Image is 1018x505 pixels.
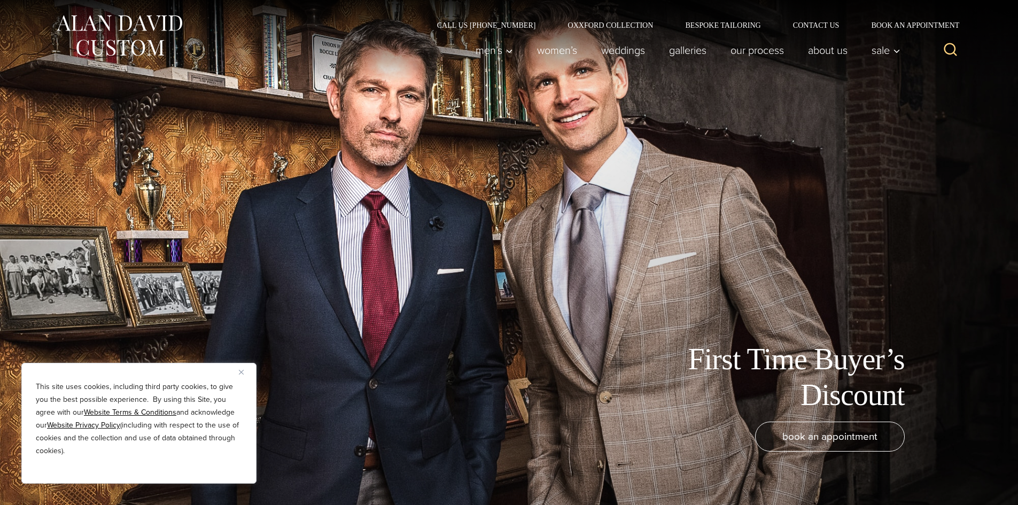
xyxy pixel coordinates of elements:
p: This site uses cookies, including third party cookies, to give you the best possible experience. ... [36,380,242,457]
span: book an appointment [782,429,877,444]
span: Sale [872,45,900,56]
a: Contact Us [777,21,856,29]
img: Close [239,370,244,375]
a: Website Terms & Conditions [84,407,176,418]
button: View Search Form [938,37,963,63]
a: Galleries [657,40,718,61]
a: Website Privacy Policy [47,419,120,431]
a: Book an Appointment [855,21,963,29]
a: Call Us [PHONE_NUMBER] [421,21,552,29]
button: Close [239,366,252,378]
span: Men’s [476,45,513,56]
img: Alan David Custom [55,12,183,59]
a: Women’s [525,40,589,61]
nav: Secondary Navigation [421,21,963,29]
h1: First Time Buyer’s Discount [664,341,905,413]
a: About Us [796,40,859,61]
a: Our Process [718,40,796,61]
a: book an appointment [755,422,905,452]
nav: Primary Navigation [463,40,906,61]
a: weddings [589,40,657,61]
a: Oxxford Collection [551,21,669,29]
a: Bespoke Tailoring [669,21,776,29]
